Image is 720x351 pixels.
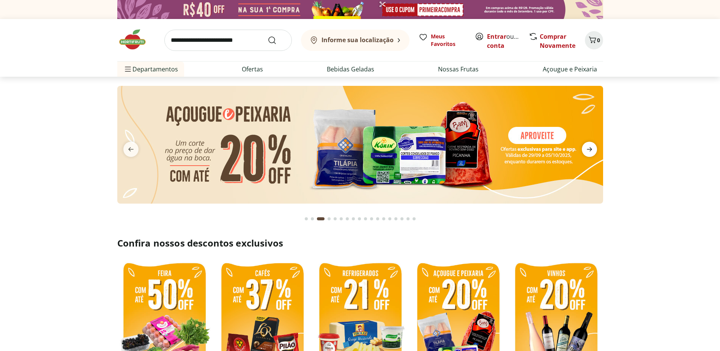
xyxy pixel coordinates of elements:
[487,32,506,41] a: Entrar
[375,210,381,228] button: Go to page 12 from fs-carousel
[356,210,362,228] button: Go to page 9 from fs-carousel
[309,210,315,228] button: Go to page 2 from fs-carousel
[326,210,332,228] button: Go to page 4 from fs-carousel
[301,30,410,51] button: Informe sua localização
[327,65,374,74] a: Bebidas Geladas
[303,210,309,228] button: Go to page 1 from fs-carousel
[338,210,344,228] button: Go to page 6 from fs-carousel
[597,36,600,44] span: 0
[315,210,326,228] button: Current page from fs-carousel
[268,36,286,45] button: Submit Search
[350,210,356,228] button: Go to page 8 from fs-carousel
[123,60,178,78] span: Departamentos
[362,210,369,228] button: Go to page 10 from fs-carousel
[487,32,521,50] span: ou
[540,32,575,50] a: Comprar Novamente
[399,210,405,228] button: Go to page 16 from fs-carousel
[369,210,375,228] button: Go to page 11 from fs-carousel
[332,210,338,228] button: Go to page 5 from fs-carousel
[164,30,292,51] input: search
[344,210,350,228] button: Go to page 7 from fs-carousel
[438,65,479,74] a: Nossas Frutas
[321,36,394,44] b: Informe sua localização
[387,210,393,228] button: Go to page 14 from fs-carousel
[585,31,603,49] button: Carrinho
[487,32,529,50] a: Criar conta
[576,142,603,157] button: next
[411,210,417,228] button: Go to page 18 from fs-carousel
[117,86,603,204] img: açougue
[543,65,597,74] a: Açougue e Peixaria
[419,33,466,48] a: Meus Favoritos
[242,65,263,74] a: Ofertas
[117,237,603,249] h2: Confira nossos descontos exclusivos
[117,142,145,157] button: previous
[431,33,466,48] span: Meus Favoritos
[393,210,399,228] button: Go to page 15 from fs-carousel
[117,28,155,51] img: Hortifruti
[123,60,132,78] button: Menu
[405,210,411,228] button: Go to page 17 from fs-carousel
[381,210,387,228] button: Go to page 13 from fs-carousel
